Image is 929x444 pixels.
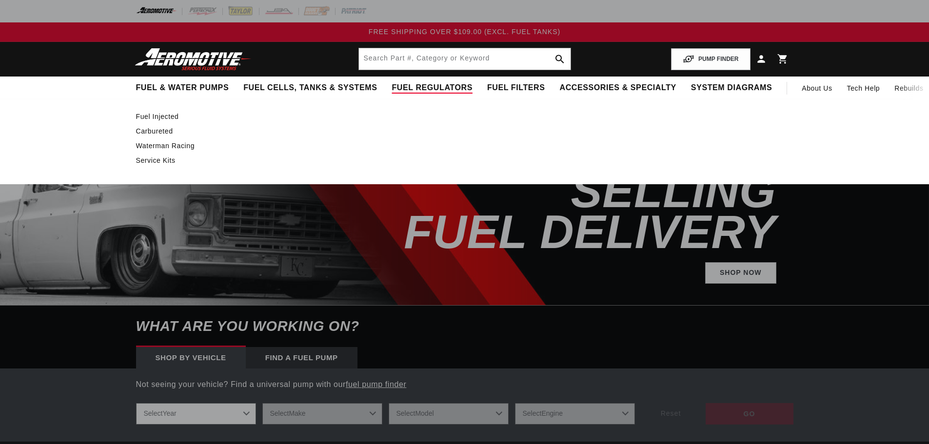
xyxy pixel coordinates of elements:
span: System Diagrams [691,83,772,93]
span: Accessories & Specialty [560,83,676,93]
div: Shop by vehicle [136,347,246,368]
div: Find a Fuel Pump [246,347,357,368]
select: Engine [515,403,635,425]
span: Fuel Filters [487,83,545,93]
a: Carbureted [136,127,784,135]
a: Fuel Injected [136,112,784,121]
summary: Accessories & Specialty [553,77,684,99]
summary: Fuel & Water Pumps [129,77,237,99]
summary: System Diagrams [684,77,779,99]
button: search button [549,48,571,70]
summary: Fuel Regulators [384,77,479,99]
select: Year [136,403,256,425]
input: Search by Part Number, Category or Keyword [359,48,571,70]
a: Waterman Racing [136,141,784,150]
a: fuel pump finder [346,380,406,388]
span: About Us [802,84,832,92]
span: Fuel Cells, Tanks & Systems [243,83,377,93]
p: Not seeing your vehicle? Find a universal pump with our [136,378,793,391]
a: Service Kits [136,156,784,165]
span: Tech Help [847,83,880,94]
h2: SHOP BEST SELLING FUEL DELIVERY [359,130,776,252]
span: Fuel Regulators [392,83,472,93]
select: Model [389,403,509,425]
img: Aeromotive [132,48,254,71]
summary: Fuel Cells, Tanks & Systems [236,77,384,99]
summary: Fuel Filters [480,77,553,99]
a: Shop Now [705,262,776,284]
span: Rebuilds [894,83,923,94]
span: Fuel & Water Pumps [136,83,229,93]
button: PUMP FINDER [671,48,750,70]
summary: Tech Help [840,77,888,100]
h6: What are you working on? [112,306,818,347]
span: FREE SHIPPING OVER $109.00 (EXCL. FUEL TANKS) [369,28,560,36]
a: About Us [794,77,839,100]
select: Make [262,403,382,425]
